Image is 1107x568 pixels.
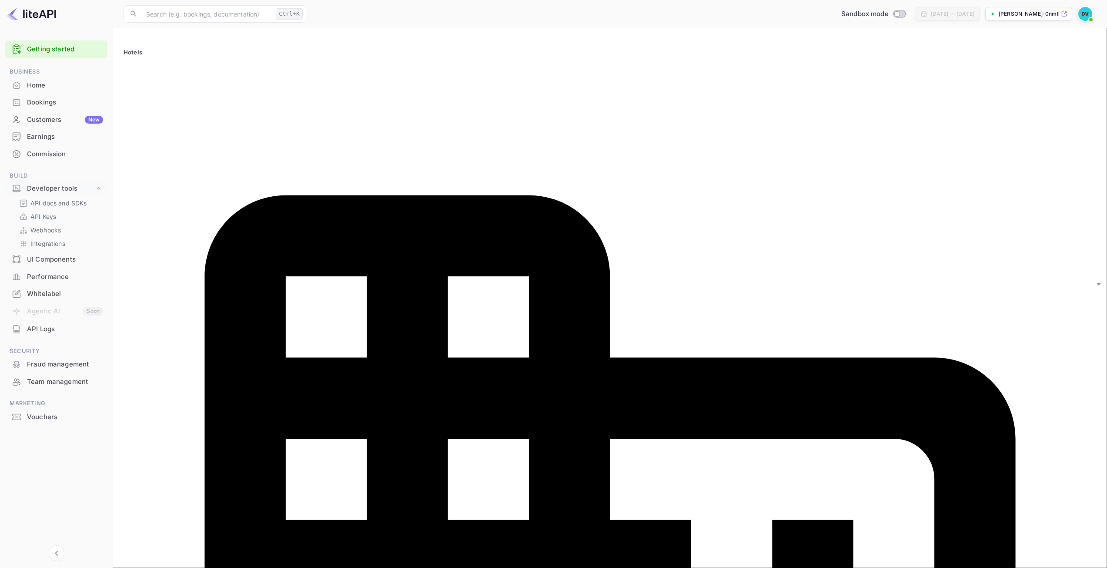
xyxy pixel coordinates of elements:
a: Team management [5,373,107,390]
span: Security [5,346,107,356]
div: New [85,116,103,124]
span: Business [5,67,107,77]
a: API docs and SDKs [19,198,100,208]
a: Vouchers [5,409,107,425]
span: Sandbox mode [841,9,889,19]
div: Team management [27,377,103,387]
div: Developer tools [27,184,94,194]
div: UI Components [27,255,103,265]
div: API Keys [16,210,104,223]
div: Performance [5,269,107,286]
img: LiteAPI logo [7,7,56,21]
div: Bookings [5,94,107,111]
div: Vouchers [27,412,103,422]
div: Developer tools [5,181,107,196]
div: API docs and SDKs [16,197,104,209]
p: API docs and SDKs [30,198,87,208]
div: CustomersNew [5,111,107,128]
a: Integrations [19,239,100,248]
div: Earnings [5,128,107,145]
div: Earnings [27,132,103,142]
div: Vouchers [5,409,107,426]
img: DAVID VELASQUEZ [1078,7,1092,21]
a: CustomersNew [5,111,107,128]
div: Webhooks [16,224,104,236]
div: Integrations [16,237,104,250]
div: Team management [5,373,107,390]
div: Switch to Production mode [838,9,909,19]
div: Fraud management [27,360,103,370]
div: UI Components [5,251,107,268]
a: Earnings [5,128,107,145]
div: Whitelabel [5,286,107,302]
div: API Logs [27,324,103,334]
div: [DATE] — [DATE] [931,10,974,18]
a: UI Components [5,251,107,267]
a: Commission [5,146,107,162]
div: Customers [27,115,103,125]
span: Marketing [5,399,107,408]
div: Home [5,77,107,94]
div: Bookings [27,97,103,108]
p: [PERSON_NAME]-0nmll.... [999,10,1059,18]
div: Commission [5,146,107,163]
input: Search (e.g. bookings, documentation) [141,5,272,23]
a: Fraud management [5,356,107,372]
a: Whitelabel [5,286,107,302]
div: Fraud management [5,356,107,373]
a: Home [5,77,107,93]
a: Webhooks [19,225,100,235]
a: Bookings [5,94,107,110]
div: Getting started [5,40,107,58]
div: Commission [27,149,103,159]
p: API Keys [30,212,56,221]
span: Build [5,171,107,181]
a: API Logs [5,321,107,337]
div: Ctrl+K [276,8,303,20]
div: Whitelabel [27,289,103,299]
button: Collapse navigation [49,545,64,561]
a: API Keys [19,212,100,221]
p: Integrations [30,239,65,248]
div: Home [27,81,103,91]
h5: Hotels [124,48,1097,57]
a: Getting started [27,44,103,54]
a: Performance [5,269,107,285]
div: Performance [27,272,103,282]
p: Webhooks [30,225,61,235]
